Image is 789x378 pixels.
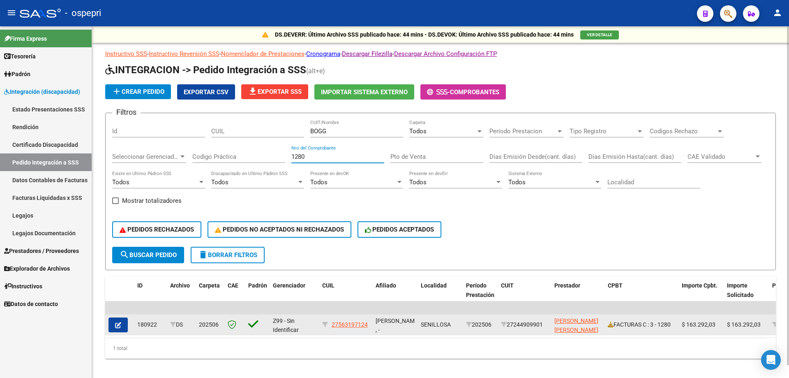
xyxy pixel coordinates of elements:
button: PEDIDOS NO ACEPTADOS NI RECHAZADOS [208,221,351,238]
span: 202506 [199,321,219,328]
span: Borrar Filtros [198,251,257,259]
mat-icon: delete [198,250,208,260]
h3: Filtros [112,107,141,118]
div: DS [170,320,192,329]
a: Cronograma [306,50,340,58]
span: CPBT [608,282,623,289]
span: PEDIDOS RECHAZADOS [120,226,194,233]
span: Carpeta [199,282,220,289]
span: - [427,88,450,96]
button: Exportar SSS [241,84,308,99]
button: -Comprobantes [420,84,506,100]
span: Todos [211,179,228,186]
span: Datos de contacto [4,299,58,308]
span: Todos [409,179,427,186]
a: Descargar Archivo Configuración FTP [394,50,497,58]
span: Todos [310,179,328,186]
span: Todos [508,179,526,186]
span: (alt+e) [306,67,325,75]
span: [PERSON_NAME] [PERSON_NAME] [554,318,598,334]
span: $ 163.292,03 [727,321,761,328]
button: Buscar Pedido [112,247,184,263]
mat-icon: add [112,86,122,96]
a: Descargar Filezilla [342,50,392,58]
span: Z99 - Sin Identificar [273,318,299,334]
datatable-header-cell: CAE [224,277,245,313]
span: Archivo [170,282,190,289]
span: Periodo Prestacion [489,128,556,135]
span: Importe Cpbt. [682,282,717,289]
span: Exportar CSV [184,88,228,96]
mat-icon: menu [7,8,16,18]
datatable-header-cell: ID [134,277,167,313]
div: 180922 [137,320,164,329]
span: VER DETALLE [587,32,612,37]
datatable-header-cell: Importe Cpbt. [678,277,724,313]
span: Explorador de Archivos [4,264,70,273]
span: [PERSON_NAME] , - [376,318,420,334]
span: CUIL [322,282,335,289]
p: - - - - - [105,49,776,58]
span: Gerenciador [273,282,305,289]
span: Padrón [4,70,30,79]
a: Nomenclador de Prestaciones [221,50,305,58]
span: - ospepri [65,4,101,22]
datatable-header-cell: CUIL [319,277,372,313]
datatable-header-cell: Archivo [167,277,196,313]
mat-icon: search [120,250,129,260]
span: Tipo Registro [570,128,636,135]
datatable-header-cell: Carpeta [196,277,224,313]
button: PEDIDOS RECHAZADOS [112,221,201,238]
datatable-header-cell: Período Prestación [463,277,498,313]
span: Firma Express [4,34,47,43]
span: Seleccionar Gerenciador [112,153,179,160]
span: PEDIDOS ACEPTADOS [365,226,434,233]
mat-icon: file_download [248,86,258,96]
button: Borrar Filtros [191,247,265,263]
span: $ 163.292,03 [682,321,715,328]
button: Importar Sistema Externo [314,84,414,100]
p: DS.DEVERR: Último Archivo SSS publicado hace: 44 mins - DS.DEVOK: Último Archivo SSS publicado ha... [275,30,574,39]
span: Comprobantes [450,88,499,96]
span: CUIT [501,282,514,289]
span: Todos [112,179,129,186]
span: Instructivos [4,282,42,291]
span: Prestadores / Proveedores [4,246,79,255]
button: PEDIDOS ACEPTADOS [358,221,442,238]
datatable-header-cell: Prestador [551,277,604,313]
span: Buscar Pedido [120,251,177,259]
datatable-header-cell: Afiliado [372,277,418,313]
span: Exportar SSS [248,88,302,95]
mat-icon: person [773,8,782,18]
span: INTEGRACION -> Pedido Integración a SSS [105,64,306,76]
span: Importe Solicitado [727,282,754,298]
span: SENILLOSA [421,321,451,328]
a: Instructivo SSS [105,50,147,58]
div: Open Intercom Messenger [761,350,781,370]
div: 1 total [105,338,776,359]
datatable-header-cell: CUIT [498,277,551,313]
span: Localidad [421,282,447,289]
span: ID [137,282,143,289]
span: Integración (discapacidad) [4,87,80,96]
datatable-header-cell: Localidad [418,277,463,313]
datatable-header-cell: Padrón [245,277,270,313]
span: Importar Sistema Externo [321,88,408,96]
span: Todos [409,128,427,135]
div: FACTURAS C : 3 - 1280 [608,320,675,329]
a: Instructivo Reversión SSS [149,50,219,58]
span: PEDIDOS NO ACEPTADOS NI RECHAZADOS [215,226,344,233]
button: VER DETALLE [580,30,619,39]
span: 27563197124 [332,321,368,328]
span: CAE [228,282,238,289]
span: Crear Pedido [112,88,164,95]
span: Prestador [554,282,580,289]
span: Tesorería [4,52,36,61]
span: Mostrar totalizadores [122,196,182,206]
span: Período Prestación [466,282,494,298]
datatable-header-cell: Gerenciador [270,277,319,313]
span: CAE Validado [687,153,754,160]
button: Crear Pedido [105,84,171,99]
span: Afiliado [376,282,396,289]
datatable-header-cell: CPBT [604,277,678,313]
